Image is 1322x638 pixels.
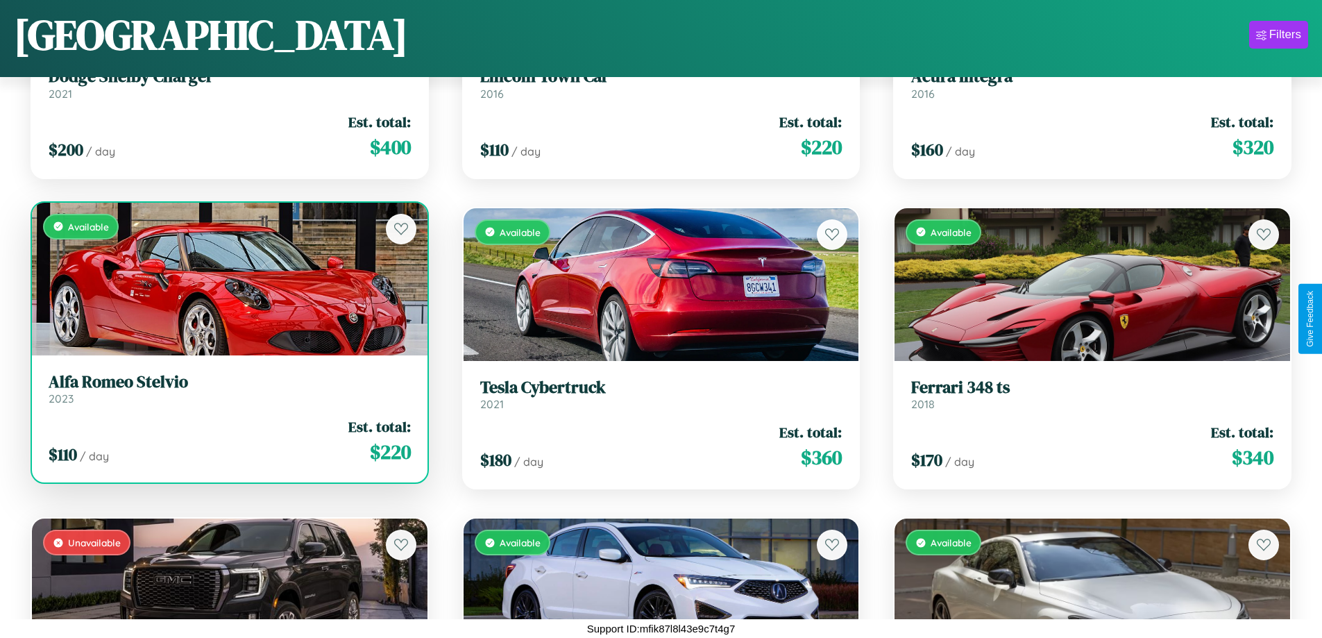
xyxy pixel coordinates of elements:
span: 2023 [49,392,74,405]
span: $ 180 [480,448,511,471]
button: Filters [1249,21,1308,49]
a: Tesla Cybertruck2021 [480,378,842,412]
span: 2021 [49,87,72,101]
span: $ 220 [370,438,411,466]
span: $ 160 [911,138,943,161]
h1: [GEOGRAPHIC_DATA] [14,6,408,63]
span: $ 110 [49,443,77,466]
span: $ 320 [1232,133,1273,161]
p: Support ID: mfik87l8l43e9c7t4g7 [587,619,735,638]
span: / day [86,144,115,158]
span: $ 200 [49,138,83,161]
span: Available [931,226,972,238]
a: Acura Integra2016 [911,67,1273,101]
h3: Acura Integra [911,67,1273,87]
div: Filters [1269,28,1301,42]
span: Est. total: [779,112,842,132]
span: Est. total: [348,112,411,132]
span: Unavailable [68,537,121,548]
a: Alfa Romeo Stelvio2023 [49,372,411,406]
span: Available [500,226,541,238]
a: Lincoln Town Car2016 [480,67,842,101]
span: Est. total: [1211,422,1273,442]
h3: Tesla Cybertruck [480,378,842,398]
h3: Dodge Shelby Charger [49,67,411,87]
h3: Lincoln Town Car [480,67,842,87]
span: / day [945,455,974,469]
span: Est. total: [1211,112,1273,132]
span: $ 340 [1232,444,1273,471]
span: 2018 [911,397,935,411]
span: 2016 [480,87,504,101]
span: / day [946,144,975,158]
span: Available [500,537,541,548]
a: Dodge Shelby Charger2021 [49,67,411,101]
h3: Alfa Romeo Stelvio [49,372,411,392]
span: 2021 [480,397,504,411]
span: / day [511,144,541,158]
span: Available [931,537,972,548]
h3: Ferrari 348 ts [911,378,1273,398]
span: $ 220 [801,133,842,161]
span: $ 110 [480,138,509,161]
span: $ 360 [801,444,842,471]
span: 2016 [911,87,935,101]
span: Est. total: [348,417,411,437]
span: Available [68,221,109,233]
span: Est. total: [779,422,842,442]
div: Give Feedback [1305,291,1315,347]
span: $ 400 [370,133,411,161]
span: / day [80,449,109,463]
span: / day [514,455,543,469]
span: $ 170 [911,448,942,471]
a: Ferrari 348 ts2018 [911,378,1273,412]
